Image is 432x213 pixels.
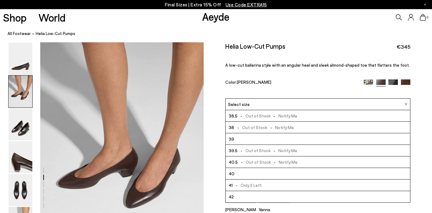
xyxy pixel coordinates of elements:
[165,1,267,9] p: Final Sizes | Extra 15% Off
[397,43,410,51] span: €345
[8,26,432,42] nav: breadcrumb
[9,43,32,75] img: Helia Low-Cut Pumps - Image 1
[233,181,262,189] span: Only 2 Left
[9,108,32,140] img: Helia Low-Cut Pumps - Image 3
[9,141,32,173] img: Helia Low-Cut Pumps - Image 4
[238,158,298,166] span: Out of Stock Notify Me
[226,2,267,7] span: Navigate to /collections/ss25-final-sizes
[229,135,234,143] span: 39
[229,112,237,120] span: 38.5
[420,14,426,21] a: 0
[237,148,245,153] span: -
[271,148,279,153] span: -
[259,207,289,212] p: Vanna
[202,10,230,23] a: Aeyde
[234,124,294,131] span: Out of Stock Notify Me
[271,159,279,165] span: -
[237,112,297,120] span: Out of Stock Notify Me
[225,42,285,50] h2: Helia Low-Cut Pumps
[225,207,256,212] p: [PERSON_NAME]
[234,125,242,130] span: -
[229,147,237,154] span: 39.5
[237,147,297,154] span: Out of Stock Notify Me
[228,101,250,107] span: Select size
[237,113,245,118] span: -
[271,113,279,118] span: -
[229,170,234,177] span: 40
[9,75,32,107] img: Helia Low-Cut Pumps - Image 2
[233,183,241,188] span: -
[426,16,429,19] span: 0
[229,124,234,131] span: 38
[225,62,410,68] p: A low-cut ballerina style with an angular heel and sleek almond-shaped toe that flatters the foot.
[229,181,233,189] span: 41
[8,30,31,37] a: All Footwear
[36,30,75,37] span: Helia Low-Cut Pumps
[237,79,271,85] span: [PERSON_NAME]
[3,12,27,23] a: Shop
[9,174,32,206] img: Helia Low-Cut Pumps - Image 5
[238,159,246,165] span: -
[229,193,234,201] span: 42
[225,79,358,86] div: Color:
[267,125,275,130] span: -
[229,158,238,166] span: 40.5
[38,12,66,23] a: World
